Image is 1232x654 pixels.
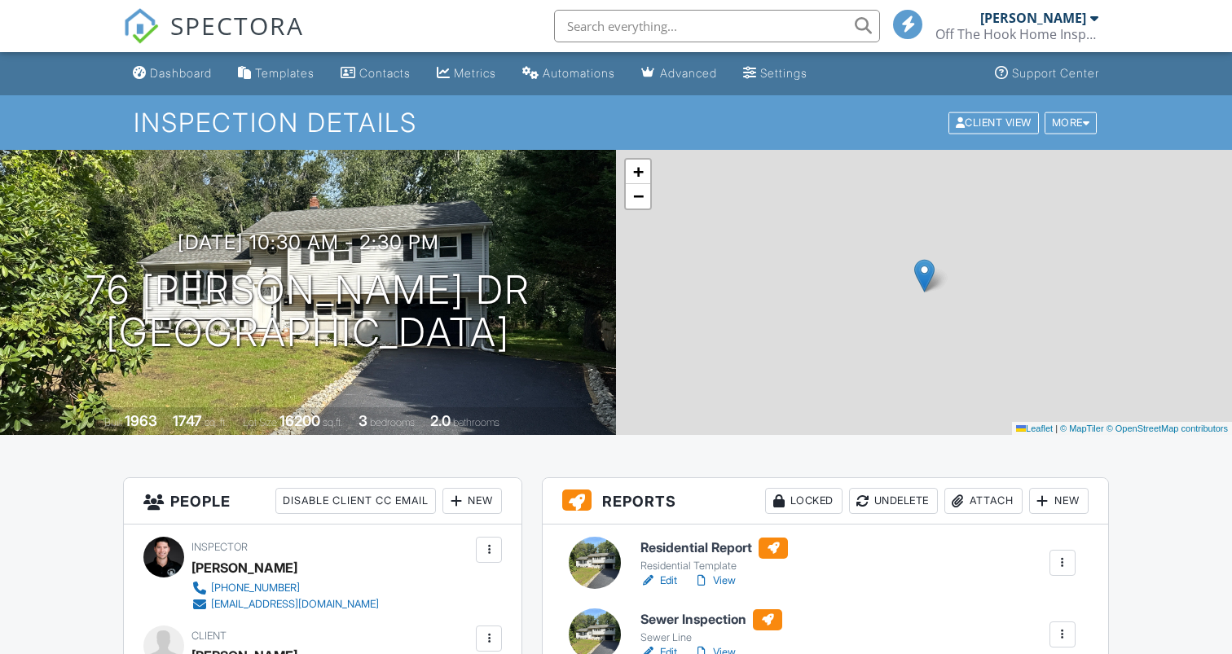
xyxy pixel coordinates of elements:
div: [PHONE_NUMBER] [211,582,300,595]
a: Templates [231,59,321,89]
span: | [1055,424,1058,433]
span: − [633,186,644,206]
a: [EMAIL_ADDRESS][DOMAIN_NAME] [191,596,379,612]
div: [PERSON_NAME] [191,555,297,580]
div: New [442,488,502,514]
div: [PERSON_NAME] [980,10,1086,26]
a: Metrics [430,59,503,89]
span: + [633,161,644,182]
a: Support Center [988,59,1106,89]
h3: [DATE] 10:30 am - 2:30 pm [178,231,439,253]
a: Dashboard [126,59,218,89]
a: Automations (Basic) [516,59,622,89]
div: Advanced [660,66,717,80]
span: bedrooms [370,416,415,428]
div: 3 [359,412,367,429]
div: Support Center [1012,66,1099,80]
a: Contacts [334,59,417,89]
span: sq.ft. [323,416,343,428]
a: Client View [947,116,1043,128]
span: Client [191,630,227,642]
h6: Sewer Inspection [640,609,782,630]
div: Templates [255,66,315,80]
a: View [693,573,736,589]
span: bathrooms [453,416,499,428]
div: 16200 [279,412,320,429]
a: Zoom out [626,184,650,208]
a: Advanced [635,59,724,89]
div: Attach [944,488,1023,514]
span: sq. ft. [205,416,227,428]
input: Search everything... [554,10,880,42]
h6: Residential Report [640,538,788,559]
div: 1963 [125,412,157,429]
h3: Reports [543,478,1108,525]
span: Lot Size [243,416,277,428]
h1: 76 [PERSON_NAME] Dr [GEOGRAPHIC_DATA] [86,269,530,355]
span: Inspector [191,541,248,553]
a: SPECTORA [123,22,304,56]
div: Contacts [359,66,411,80]
a: Residential Report Residential Template [640,538,788,573]
a: Settings [737,59,814,89]
div: Settings [760,66,807,80]
h1: Inspection Details [134,108,1098,137]
div: Sewer Line [640,631,782,644]
div: 2.0 [430,412,451,429]
a: Leaflet [1016,424,1053,433]
div: 1747 [173,412,202,429]
div: Off The Hook Home Inspections LLC [935,26,1098,42]
a: Edit [640,573,677,589]
span: SPECTORA [170,8,304,42]
a: [PHONE_NUMBER] [191,580,379,596]
div: [EMAIL_ADDRESS][DOMAIN_NAME] [211,598,379,611]
div: Client View [948,112,1039,134]
img: Marker [914,259,935,292]
h3: People [124,478,521,525]
a: © MapTiler [1060,424,1104,433]
div: Dashboard [150,66,212,80]
img: The Best Home Inspection Software - Spectora [123,8,159,44]
div: Locked [765,488,843,514]
span: Built [104,416,122,428]
div: More [1045,112,1098,134]
div: Automations [543,66,615,80]
a: © OpenStreetMap contributors [1107,424,1228,433]
a: Sewer Inspection Sewer Line [640,609,782,645]
div: Metrics [454,66,496,80]
div: New [1029,488,1089,514]
div: Residential Template [640,560,788,573]
a: Zoom in [626,160,650,184]
div: Undelete [849,488,938,514]
div: Disable Client CC Email [275,488,436,514]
